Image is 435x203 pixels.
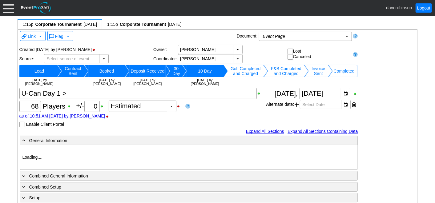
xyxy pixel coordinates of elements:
a: Expand All Sections [246,129,284,134]
span: Combined Setup [29,185,61,189]
div: Show Plus/Minus Count when printing; click to hide Plus/Minus Count when printing. [100,104,107,109]
span: Edit title [34,21,82,27]
td: Change status to Contract Sent [62,65,84,77]
td: Change status to Golf Completed and Charged [228,65,264,77]
a: Logout [416,3,432,13]
div: Hide Guest Count Status when printing; click to show Guest Count Status when printing. [176,104,183,109]
span: Link [22,33,43,39]
div: Show Guest Count when printing; click to hide Guest Count when printing. [67,104,74,109]
div: Setup [21,194,331,201]
div: Menu: Click or 'Crtl+M' to toggle menu open/close [3,2,14,13]
td: [DATE] by [PERSON_NAME] [187,77,223,86]
td: Change status to Lead [21,65,58,77]
span: +/- [76,102,108,109]
div: Coordinator: [153,56,178,61]
span: [DATE] [83,22,97,27]
td: Change status to Deposit Received [130,65,166,77]
td: Change status to Invoice Sent [309,65,328,77]
span: [DATE], [275,90,298,98]
div: Document: [236,32,259,42]
td: Change status to 30 Day [170,65,182,77]
a: as of 10:51 AM [DATE] by [PERSON_NAME] [19,113,105,118]
div: Created [DATE] by [PERSON_NAME] [19,45,154,54]
td: Change status to Booked [89,65,125,77]
span: Flag [49,33,70,39]
span: General Information [29,138,67,143]
td: [DATE] by [PERSON_NAME] [130,77,166,86]
div: Remove this date [352,100,356,109]
span: Players [43,102,65,110]
span: [DATE] [168,22,182,27]
div: Alternate date: [266,99,358,110]
div: Source: [19,56,44,61]
span: Combined General Information [29,173,88,178]
a: Expand All Sections Containing Data [288,129,358,134]
p: Loading.... [22,154,355,161]
label: Enable Client Portal [26,122,64,127]
span: 1:15p [107,22,118,27]
td: [DATE] by [PERSON_NAME] [89,77,125,86]
div: Hide Guest Count Stamp when printing; click to show Guest Count Stamp when printing. [105,114,112,119]
div: General Information [21,137,331,144]
div: Combined Setup [21,183,331,190]
span: Flag [55,34,63,39]
span: Select source of event [46,54,91,63]
div: Combined General Information [21,172,331,179]
span: Link [28,34,36,39]
span: Select Date [301,100,326,109]
div: Show Event Date when printing; click to hide Event Date when printing. [353,92,358,96]
img: EventPro360 [20,1,52,15]
span: Corporate Tournament [119,21,167,27]
i: Event Page [263,34,285,39]
div: Hide Status Bar when printing; click to show Status Bar when printing. [92,48,99,52]
span: Add another alternate date [295,100,299,109]
td: [DATE] by [PERSON_NAME] [21,77,58,86]
div: Show Event Title when printing; click to hide Event Title when printing. [257,91,264,96]
div: Lost Canceled [288,49,350,60]
span: 1:15p [23,22,34,27]
td: Change status to 10 Day [187,65,223,77]
td: Change status to Completed [333,65,356,77]
span: Setup [29,195,41,200]
span: daverobinson [386,5,412,10]
td: Change status to F&B Completed and Charged [268,65,304,77]
div: Owner: [153,47,178,52]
